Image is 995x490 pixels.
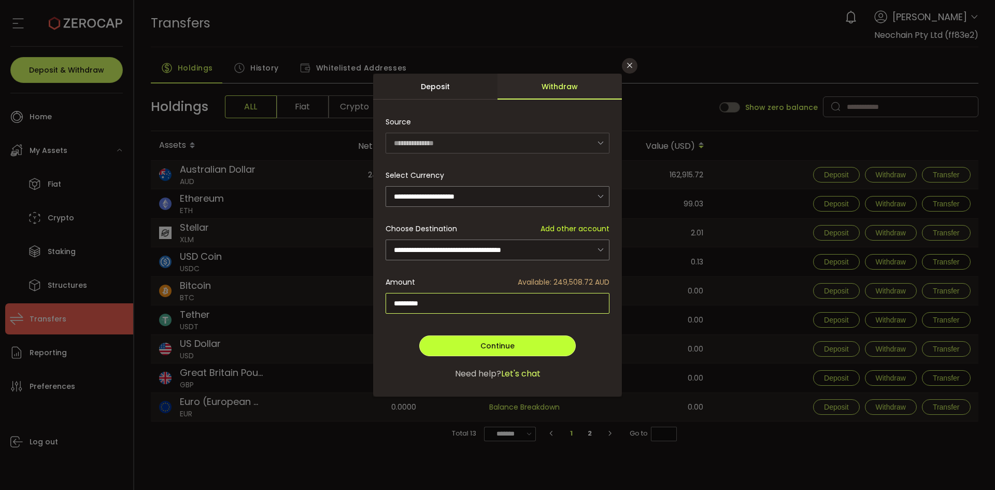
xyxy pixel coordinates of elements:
span: Need help? [455,368,501,380]
span: Continue [480,341,515,351]
button: Close [622,58,637,74]
span: Let's chat [501,368,541,380]
span: Add other account [541,223,609,234]
span: Source [386,111,411,132]
span: Amount [386,277,415,288]
button: Continue [419,335,576,356]
div: Deposit [373,74,497,100]
label: Select Currency [386,170,450,180]
span: Choose Destination [386,223,457,234]
span: Available: 249,508.72 AUD [518,277,609,288]
div: Withdraw [497,74,622,100]
div: dialog [373,74,622,397]
iframe: Chat Widget [943,440,995,490]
